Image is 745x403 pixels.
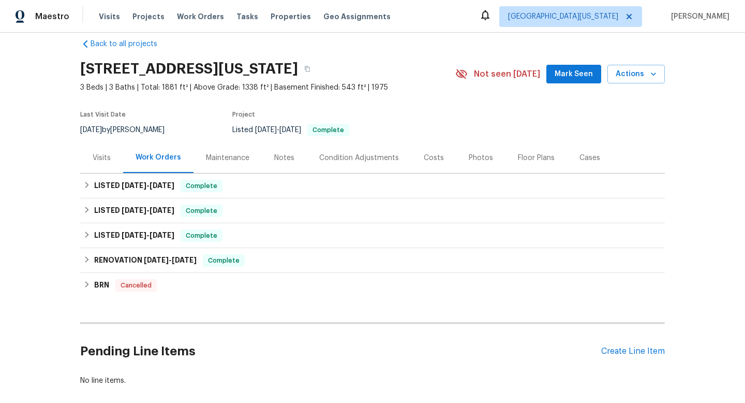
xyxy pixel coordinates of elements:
[274,153,294,163] div: Notes
[99,11,120,22] span: Visits
[144,256,197,264] span: -
[601,347,665,356] div: Create Line Item
[150,182,174,189] span: [DATE]
[607,65,665,84] button: Actions
[424,153,444,163] div: Costs
[122,207,146,214] span: [DATE]
[80,376,665,386] div: No line items.
[298,60,317,78] button: Copy Address
[177,11,224,22] span: Work Orders
[182,181,221,191] span: Complete
[172,256,197,264] span: [DATE]
[508,11,618,22] span: [GEOGRAPHIC_DATA][US_STATE]
[546,65,601,84] button: Mark Seen
[80,223,665,248] div: LISTED [DATE]-[DATE]Complete
[80,82,455,93] span: 3 Beds | 3 Baths | Total: 1881 ft² | Above Grade: 1338 ft² | Basement Finished: 543 ft² | 1975
[206,153,249,163] div: Maintenance
[255,126,301,134] span: -
[122,232,146,239] span: [DATE]
[35,11,69,22] span: Maestro
[80,327,601,376] h2: Pending Line Items
[80,64,298,74] h2: [STREET_ADDRESS][US_STATE]
[122,182,146,189] span: [DATE]
[122,232,174,239] span: -
[182,206,221,216] span: Complete
[150,207,174,214] span: [DATE]
[80,124,177,136] div: by [PERSON_NAME]
[323,11,391,22] span: Geo Assignments
[616,68,657,81] span: Actions
[136,152,181,163] div: Work Orders
[255,126,277,134] span: [DATE]
[132,11,165,22] span: Projects
[80,273,665,298] div: BRN Cancelled
[116,280,156,291] span: Cancelled
[271,11,311,22] span: Properties
[94,205,174,217] h6: LISTED
[469,153,493,163] div: Photos
[80,39,180,49] a: Back to all projects
[204,255,244,266] span: Complete
[232,126,349,134] span: Listed
[80,126,102,134] span: [DATE]
[150,232,174,239] span: [DATE]
[555,68,593,81] span: Mark Seen
[80,174,665,198] div: LISTED [DATE]-[DATE]Complete
[232,111,255,118] span: Project
[94,279,109,292] h6: BRN
[94,254,197,267] h6: RENOVATION
[667,11,729,22] span: [PERSON_NAME]
[80,111,126,118] span: Last Visit Date
[308,127,348,133] span: Complete
[182,231,221,241] span: Complete
[122,182,174,189] span: -
[80,248,665,273] div: RENOVATION [DATE]-[DATE]Complete
[518,153,555,163] div: Floor Plans
[144,256,169,264] span: [DATE]
[94,180,174,192] h6: LISTED
[93,153,111,163] div: Visits
[94,229,174,242] h6: LISTED
[579,153,600,163] div: Cases
[319,153,399,163] div: Condition Adjustments
[279,126,301,134] span: [DATE]
[122,207,174,214] span: -
[474,69,540,79] span: Not seen [DATE]
[236,13,258,20] span: Tasks
[80,198,665,223] div: LISTED [DATE]-[DATE]Complete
